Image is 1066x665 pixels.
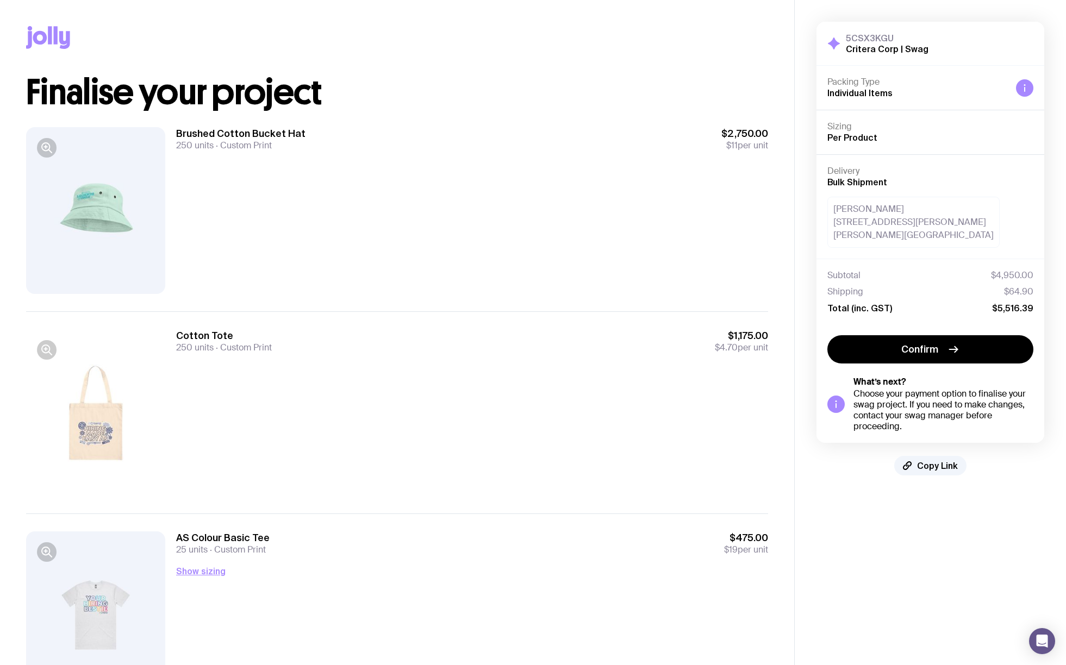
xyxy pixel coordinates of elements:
span: Individual Items [827,88,893,98]
div: Choose your payment option to finalise your swag project. If you need to make changes, contact yo... [853,388,1033,432]
span: per unit [724,544,768,555]
span: 250 units [176,140,214,151]
span: Copy Link [917,460,958,471]
span: Bulk Shipment [827,177,887,187]
span: Confirm [901,343,938,356]
span: per unit [721,140,768,151]
h4: Packing Type [827,77,1007,87]
span: 250 units [176,342,214,353]
span: $475.00 [724,531,768,544]
span: Subtotal [827,270,861,281]
h2: Critera Corp | Swag [846,43,928,54]
h1: Finalise your project [26,75,768,110]
span: $19 [724,544,738,555]
button: Confirm [827,335,1033,363]
h3: AS Colour Basic Tee [176,531,270,544]
span: $1,175.00 [715,329,768,342]
div: [PERSON_NAME] [STREET_ADDRESS][PERSON_NAME] [PERSON_NAME][GEOGRAPHIC_DATA] [827,197,1000,248]
h3: Cotton Tote [176,329,272,342]
h3: 5CSX3KGU [846,33,928,43]
h3: Brushed Cotton Bucket Hat [176,127,306,140]
span: Custom Print [214,140,272,151]
span: $4,950.00 [991,270,1033,281]
button: Copy Link [894,456,967,475]
div: Open Intercom Messenger [1029,628,1055,654]
span: 25 units [176,544,208,555]
span: Per Product [827,133,877,142]
span: $64.90 [1004,286,1033,297]
span: Shipping [827,286,863,297]
span: $2,750.00 [721,127,768,140]
span: per unit [715,342,768,353]
span: $5,516.39 [992,303,1033,313]
span: Custom Print [214,342,272,353]
span: Total (inc. GST) [827,303,892,313]
button: Show sizing [176,564,226,578]
span: $11 [726,140,738,151]
span: $4.70 [715,342,738,353]
span: Custom Print [208,544,266,555]
h4: Sizing [827,121,1033,132]
h4: Delivery [827,166,1033,177]
h5: What’s next? [853,377,1033,387]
